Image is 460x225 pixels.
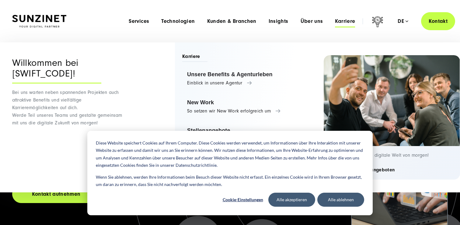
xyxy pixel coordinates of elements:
a: Kontakt aufnehmen [12,185,100,203]
img: SUNZINET Full Service Digital Agentur [12,15,66,28]
a: Stellenangebote Werde Teil des SUNZIversum [182,123,309,146]
div: Willkommen bei [SWIFT_CODE]! [12,58,101,84]
button: Alle akzeptieren [268,193,315,207]
a: Unsere Benefits & Agenturleben Einblick in unsere Agentur [182,67,309,90]
img: Digitalagentur und Internetagentur SUNZINET: 2 Frauen 3 Männer, die ein Selfie machen bei [324,55,460,146]
a: Kunden & Branchen [207,18,256,24]
div: de [398,18,408,24]
p: Diese Website speichert Cookies auf Ihrem Computer. Diese Cookies werden verwendet, um Informatio... [96,139,364,169]
a: Services [129,18,149,24]
a: Technologien [161,18,195,24]
p: Gestalte mit uns die digitale Welt von morgen! [331,152,453,158]
p: Wenn Sie ablehnen, werden Ihre Informationen beim Besuch dieser Website nicht erfasst. Ein einzel... [96,173,364,188]
p: Bei uns warten neben spannenden Projekten auch attraktive Benefits und vielfältige Karrieremöglic... [12,89,126,127]
span: Karriere [182,53,207,62]
button: Cookie-Einstellungen [219,193,266,207]
div: Cookie banner [87,131,373,215]
a: Kontakt [421,12,455,30]
a: Karriere [335,18,355,24]
a: New Work So setzen wir New Work erfolgreich um [182,95,309,118]
a: Insights [269,18,288,24]
button: Alle ablehnen [317,193,364,207]
a: Über uns [301,18,323,24]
